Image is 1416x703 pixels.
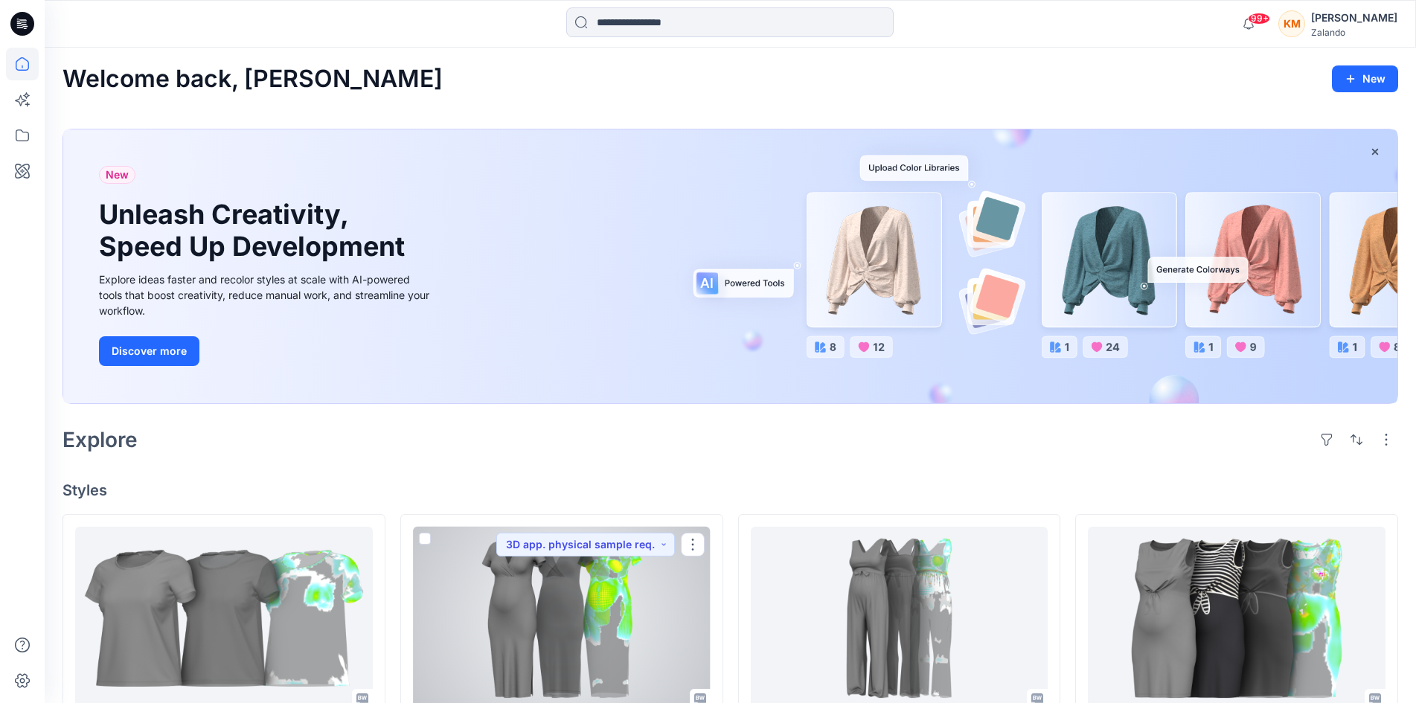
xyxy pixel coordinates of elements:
[99,272,434,318] div: Explore ideas faster and recolor styles at scale with AI-powered tools that boost creativity, red...
[106,166,129,184] span: New
[63,65,443,93] h2: Welcome back, [PERSON_NAME]
[1332,65,1398,92] button: New
[63,481,1398,499] h4: Styles
[1278,10,1305,37] div: KM
[1311,27,1397,38] div: Zalando
[1311,9,1397,27] div: [PERSON_NAME]
[99,336,434,366] a: Discover more
[1248,13,1270,25] span: 99+
[63,428,138,452] h2: Explore
[99,336,199,366] button: Discover more
[99,199,411,263] h1: Unleash Creativity, Speed Up Development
